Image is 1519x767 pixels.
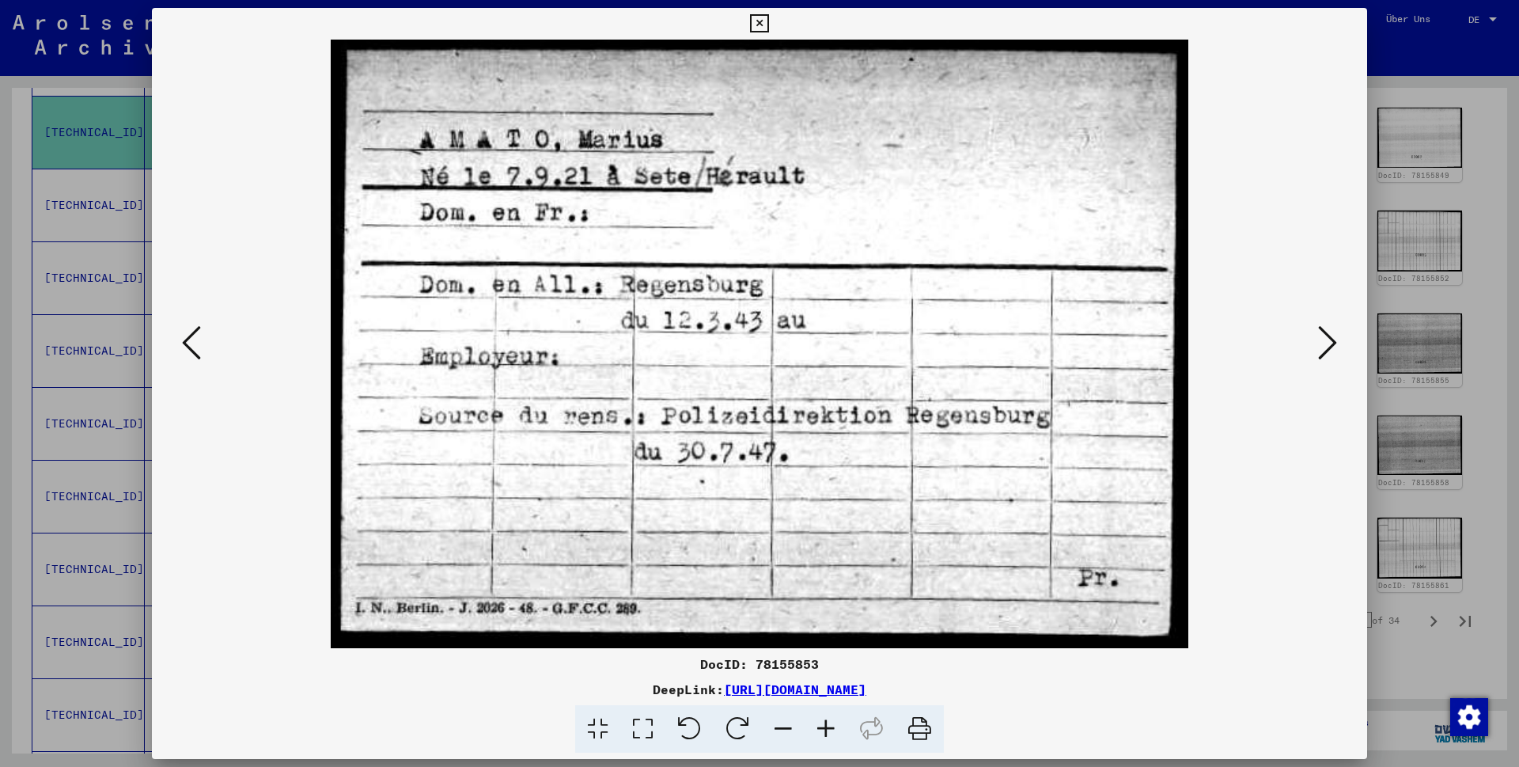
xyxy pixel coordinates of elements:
[724,682,866,697] a: [URL][DOMAIN_NAME]
[152,655,1367,674] div: DocID: 78155853
[1450,698,1488,736] img: Zustimmung ändern
[152,680,1367,699] div: DeepLink:
[206,40,1313,648] img: 001.jpg
[1449,697,1487,735] div: Zustimmung ändern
